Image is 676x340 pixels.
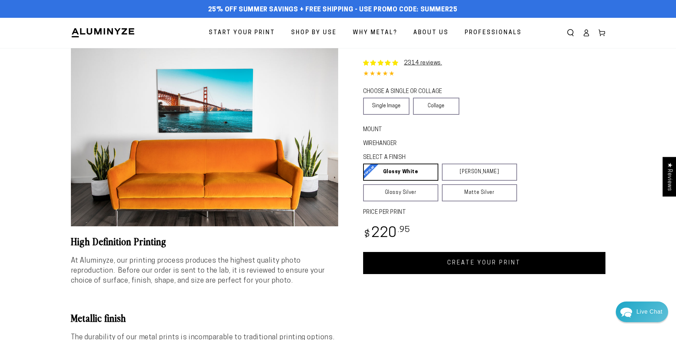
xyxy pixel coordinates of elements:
[363,140,384,148] legend: WireHanger
[662,157,676,196] div: Click to open Judge.me floating reviews tab
[442,184,517,201] a: Matte Silver
[398,226,411,234] sup: .95
[404,60,442,66] a: 2314 reviews.
[408,24,454,42] a: About Us
[71,27,135,38] img: Aluminyze
[363,126,375,134] legend: Mount
[363,208,605,217] label: PRICE PER PRINT
[442,164,517,181] a: [PERSON_NAME]
[364,230,370,239] span: $
[71,257,325,284] span: At Aluminyze, our printing process produces the highest quality photo reproduction. Before our or...
[286,24,342,42] a: Shop By Use
[363,184,438,201] a: Glossy Silver
[363,98,409,115] a: Single Image
[209,28,275,38] span: Start Your Print
[208,6,458,14] span: 25% off Summer Savings + Free Shipping - Use Promo Code: SUMMER25
[353,28,397,38] span: Why Metal?
[291,28,337,38] span: Shop By Use
[636,302,662,322] div: Contact Us Directly
[413,28,449,38] span: About Us
[413,98,459,115] a: Collage
[465,28,522,38] span: Professionals
[363,69,605,79] div: 4.85 out of 5.0 stars
[71,48,338,226] media-gallery: Gallery Viewer
[563,25,578,41] summary: Search our site
[363,88,453,96] legend: CHOOSE A SINGLE OR COLLAGE
[71,234,166,248] b: High Definition Printing
[363,164,438,181] a: Glossy White
[363,252,605,274] a: CREATE YOUR PRINT
[459,24,527,42] a: Professionals
[363,227,411,241] bdi: 220
[203,24,280,42] a: Start Your Print
[71,311,126,324] b: Metallic finish
[363,154,500,162] legend: SELECT A FINISH
[616,302,668,322] div: Chat widget toggle
[347,24,403,42] a: Why Metal?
